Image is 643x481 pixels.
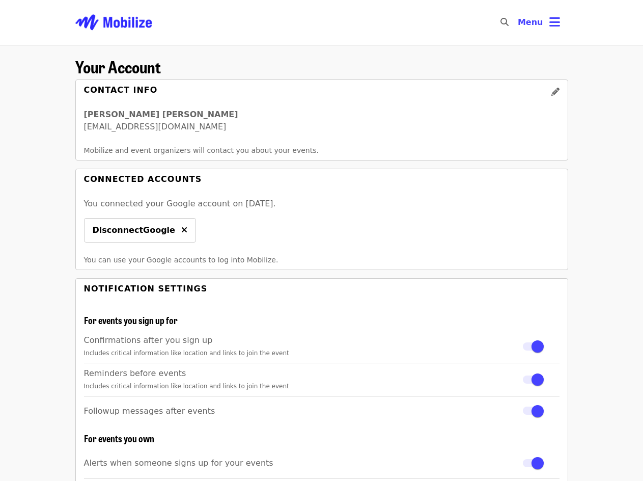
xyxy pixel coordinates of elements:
i: times icon [181,225,187,235]
span: For events you own [84,432,154,445]
input: Search [515,10,523,35]
div: [PERSON_NAME] [PERSON_NAME] [84,109,560,121]
span: Alerts when someone signs up for your events [84,458,273,468]
i: search icon [500,17,509,27]
p: Mobilize and event organizers will contact you about your events. [84,145,560,156]
span: Includes critical information like location and links to join the event [84,350,289,357]
img: Mobilize - Home [75,6,152,39]
span: Your Account [75,55,161,78]
p: You connected your Google account on [DATE] . [84,198,560,210]
div: Notification Settings [84,283,208,295]
span: Disconnect Google [93,224,175,236]
span: For events you sign up for [84,313,178,327]
button: DisconnectGoogle [84,218,196,243]
button: Toggle account menu [510,10,568,35]
span: Followup messages after events [84,406,215,416]
div: Contact Info [84,84,158,104]
div: [EMAIL_ADDRESS][DOMAIN_NAME] [84,121,560,133]
span: Confirmations after you sign up [84,335,213,345]
span: Reminders before events [84,368,186,378]
i: pencil icon [551,87,560,97]
i: bars icon [549,15,560,30]
span: Menu [518,17,543,27]
p: You can use your Google accounts to log into Mobilize. [84,255,560,265]
div: Connected Accounts [84,173,202,185]
button: edit [543,80,568,104]
span: Includes critical information like location and links to join the event [84,383,289,390]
